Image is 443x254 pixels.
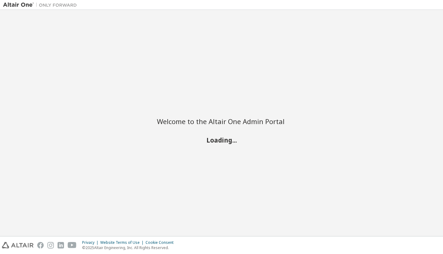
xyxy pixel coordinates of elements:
img: youtube.svg [68,242,77,248]
h2: Welcome to the Altair One Admin Portal [157,117,286,126]
img: altair_logo.svg [2,242,34,248]
img: Altair One [3,2,80,8]
div: Website Terms of Use [100,240,146,245]
img: facebook.svg [37,242,44,248]
h2: Loading... [157,136,286,144]
p: © 2025 Altair Engineering, Inc. All Rights Reserved. [82,245,177,250]
div: Cookie Consent [146,240,177,245]
img: instagram.svg [47,242,54,248]
img: linkedin.svg [58,242,64,248]
div: Privacy [82,240,100,245]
